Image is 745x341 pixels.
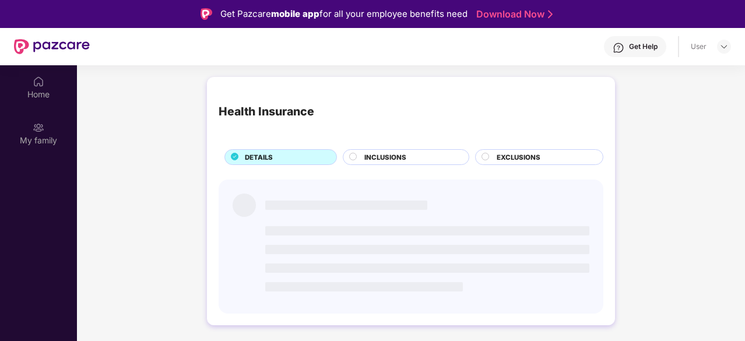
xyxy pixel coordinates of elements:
img: Logo [201,8,212,20]
div: User [691,42,707,51]
img: svg+xml;base64,PHN2ZyBpZD0iSGVscC0zMngzMiIgeG1sbnM9Imh0dHA6Ly93d3cudzMub3JnLzIwMDAvc3ZnIiB3aWR0aD... [613,42,624,54]
a: Download Now [476,8,549,20]
img: New Pazcare Logo [14,39,90,54]
img: svg+xml;base64,PHN2ZyB3aWR0aD0iMjAiIGhlaWdodD0iMjAiIHZpZXdCb3g9IjAgMCAyMCAyMCIgZmlsbD0ibm9uZSIgeG... [33,122,44,133]
span: DETAILS [245,152,273,163]
span: INCLUSIONS [364,152,406,163]
div: Get Pazcare for all your employee benefits need [220,7,468,21]
img: svg+xml;base64,PHN2ZyBpZD0iRHJvcGRvd24tMzJ4MzIiIHhtbG5zPSJodHRwOi8vd3d3LnczLm9yZy8yMDAwL3N2ZyIgd2... [719,42,729,51]
span: EXCLUSIONS [497,152,540,163]
div: Get Help [629,42,658,51]
img: svg+xml;base64,PHN2ZyBpZD0iSG9tZSIgeG1sbnM9Imh0dHA6Ly93d3cudzMub3JnLzIwMDAvc3ZnIiB3aWR0aD0iMjAiIG... [33,76,44,87]
strong: mobile app [271,8,319,19]
img: Stroke [548,8,553,20]
div: Health Insurance [219,103,314,121]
